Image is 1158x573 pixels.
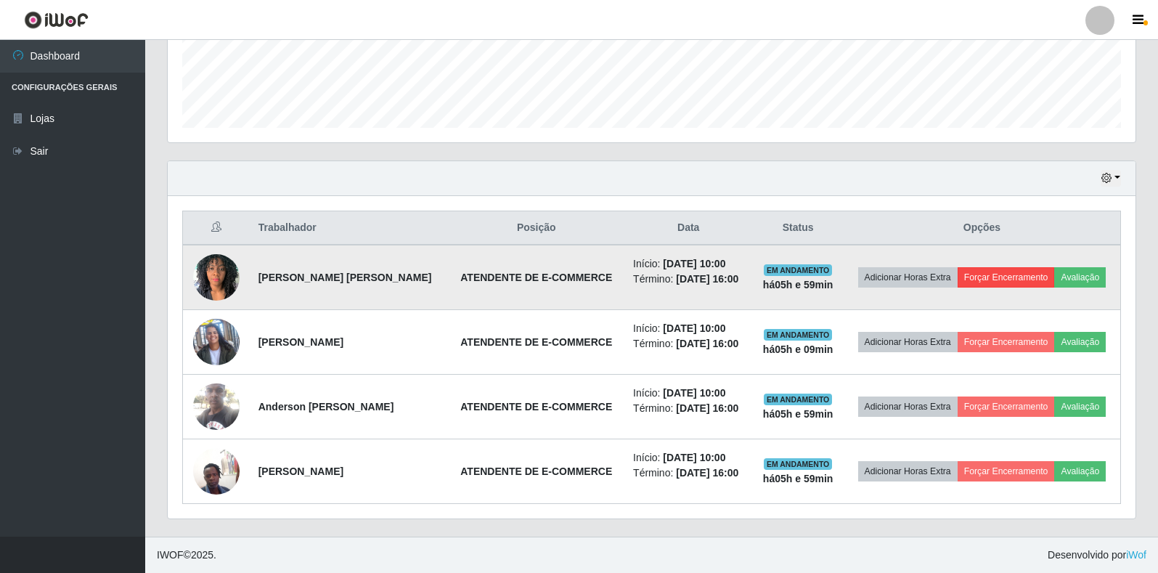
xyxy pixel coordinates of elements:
time: [DATE] 10:00 [663,322,725,334]
li: Término: [633,401,743,416]
img: 1748449029171.jpeg [193,246,240,308]
time: [DATE] 10:00 [663,452,725,463]
time: [DATE] 16:00 [676,338,738,349]
strong: há 05 h e 09 min [763,344,833,355]
span: IWOF [157,549,184,561]
th: Opções [844,211,1121,245]
li: Término: [633,336,743,351]
span: EM ANDAMENTO [764,394,833,405]
button: Avaliação [1054,332,1106,352]
time: [DATE] 16:00 [676,467,738,479]
button: Adicionar Horas Extra [858,267,958,288]
button: Avaliação [1054,397,1106,417]
strong: há 05 h e 59 min [763,473,833,484]
strong: ATENDENTE DE E-COMMERCE [460,272,612,283]
button: Forçar Encerramento [958,461,1055,481]
button: Avaliação [1054,461,1106,481]
button: Forçar Encerramento [958,397,1055,417]
strong: [PERSON_NAME] [258,466,343,477]
button: Forçar Encerramento [958,267,1055,288]
li: Início: [633,450,743,466]
th: Posição [448,211,624,245]
button: Adicionar Horas Extra [858,332,958,352]
strong: há 05 h e 59 min [763,408,833,420]
strong: ATENDENTE DE E-COMMERCE [460,401,612,413]
time: [DATE] 10:00 [663,387,725,399]
th: Trabalhador [250,211,449,245]
span: © 2025 . [157,548,216,563]
time: [DATE] 16:00 [676,402,738,414]
strong: [PERSON_NAME] [258,336,343,348]
span: EM ANDAMENTO [764,264,833,276]
li: Início: [633,256,743,272]
button: Adicionar Horas Extra [858,397,958,417]
li: Início: [633,386,743,401]
strong: há 05 h e 59 min [763,279,833,290]
th: Status [752,211,844,245]
span: Desenvolvido por [1048,548,1146,563]
button: Forçar Encerramento [958,332,1055,352]
strong: Anderson [PERSON_NAME] [258,401,394,413]
a: iWof [1126,549,1146,561]
time: [DATE] 16:00 [676,273,738,285]
strong: ATENDENTE DE E-COMMERCE [460,336,612,348]
li: Início: [633,321,743,336]
button: Adicionar Horas Extra [858,461,958,481]
button: Avaliação [1054,267,1106,288]
strong: [PERSON_NAME] [PERSON_NAME] [258,272,432,283]
li: Término: [633,466,743,481]
time: [DATE] 10:00 [663,258,725,269]
li: Término: [633,272,743,287]
img: 1756170415861.jpeg [193,375,240,437]
img: 1753373810898.jpeg [193,301,240,383]
span: EM ANDAMENTO [764,458,833,470]
img: CoreUI Logo [24,11,89,29]
th: Data [624,211,752,245]
span: EM ANDAMENTO [764,329,833,341]
strong: ATENDENTE DE E-COMMERCE [460,466,612,477]
img: 1756672317215.jpeg [193,440,240,502]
